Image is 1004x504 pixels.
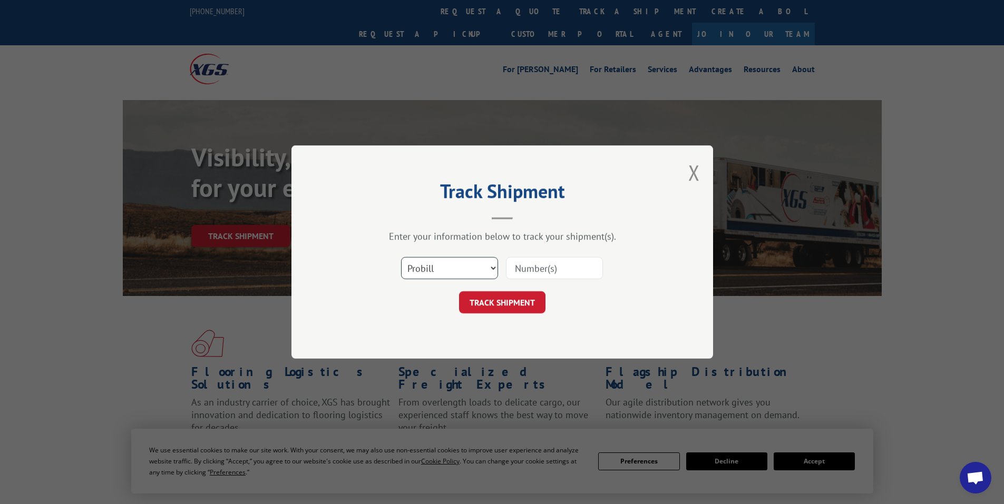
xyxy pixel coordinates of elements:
h2: Track Shipment [344,184,660,204]
div: Open chat [960,462,991,493]
button: TRACK SHIPMENT [459,291,545,313]
div: Enter your information below to track your shipment(s). [344,230,660,242]
button: Close modal [688,159,700,186]
input: Number(s) [506,257,603,279]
